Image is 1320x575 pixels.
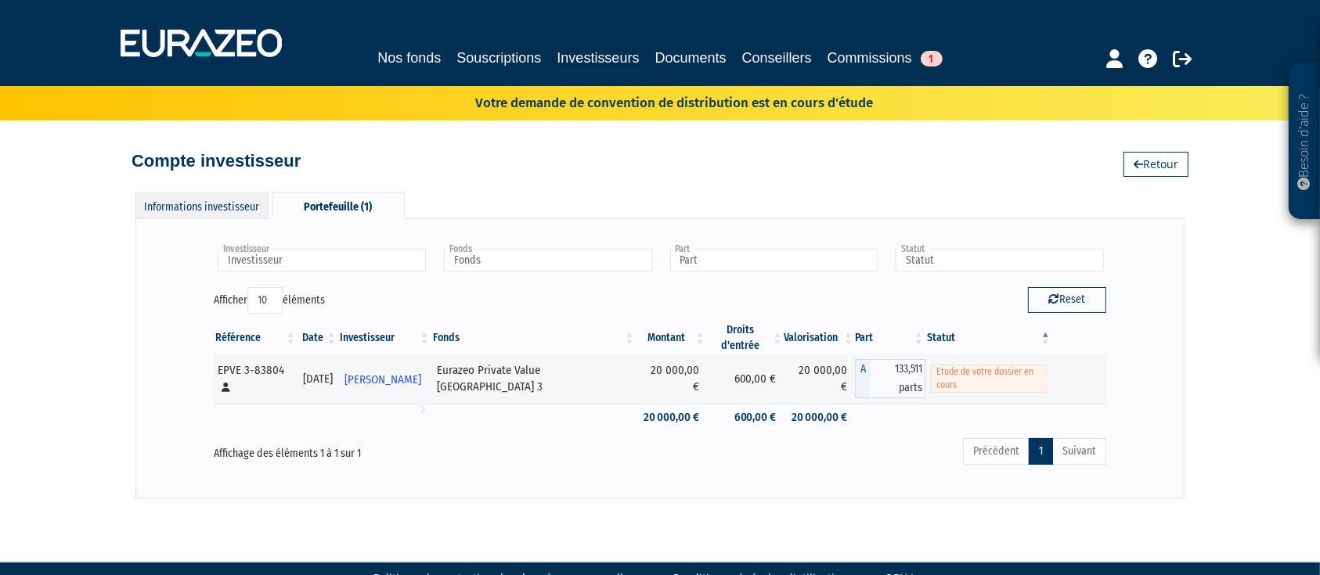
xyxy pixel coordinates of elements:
p: Besoin d'aide ? [1296,71,1314,212]
th: Montant: activer pour trier la colonne par ordre croissant [636,322,707,354]
i: Voir l'investisseur [420,394,425,423]
td: 20 000,00 € [784,354,856,404]
select: Afficheréléments [247,287,283,314]
th: Investisseur: activer pour trier la colonne par ordre croissant [338,322,431,354]
div: A - Eurazeo Private Value Europe 3 [855,359,925,398]
td: 20 000,00 € [636,404,707,431]
a: Conseillers [742,47,812,69]
p: Votre demande de convention de distribution est en cours d'étude [430,90,873,113]
a: Documents [655,47,727,69]
a: Souscriptions [456,47,541,69]
td: 600,00 € [707,354,784,404]
a: Retour [1123,152,1188,177]
span: Etude de votre dossier en cours [931,365,1047,393]
a: [PERSON_NAME] [338,363,431,394]
div: Affichage des éléments 1 à 1 sur 1 [214,437,572,462]
a: Commissions1 [828,47,943,69]
th: Statut : activer pour trier la colonne par ordre d&eacute;croissant [925,322,1052,354]
td: 600,00 € [707,404,784,431]
a: Nos fonds [377,47,441,69]
th: Date: activer pour trier la colonne par ordre croissant [298,322,338,354]
th: Référence : activer pour trier la colonne par ordre croissant [214,322,298,354]
span: [PERSON_NAME] [344,365,421,394]
span: 1 [921,51,943,66]
td: 20 000,00 € [636,354,707,404]
div: Informations investisseur [135,192,269,218]
a: Investisseurs [557,47,639,71]
th: Droits d'entrée: activer pour trier la colonne par ordre croissant [707,322,784,354]
th: Valorisation: activer pour trier la colonne par ordre croissant [784,322,856,354]
td: 20 000,00 € [784,404,856,431]
span: 133,511 parts [871,359,925,398]
div: EPVE 3-83804 [218,362,292,396]
div: [DATE] [303,371,333,387]
button: Reset [1028,287,1106,312]
label: Afficher éléments [214,287,325,314]
a: 1 [1029,438,1053,465]
span: A [855,359,871,398]
div: Portefeuille (1) [272,192,405,219]
div: Eurazeo Private Value [GEOGRAPHIC_DATA] 3 [437,362,630,396]
th: Fonds: activer pour trier la colonne par ordre croissant [431,322,636,354]
th: Part: activer pour trier la colonne par ordre croissant [855,322,925,354]
i: [Français] Personne physique [222,383,230,392]
h4: Compte investisseur [132,152,301,171]
img: 1732889491-logotype_eurazeo_blanc_rvb.png [121,29,282,57]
